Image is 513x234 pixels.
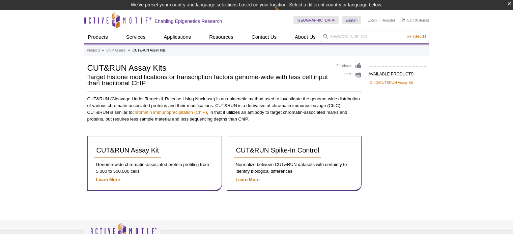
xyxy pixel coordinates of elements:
[320,31,429,42] input: Keyword, Cat. No.
[402,16,429,24] li: (0 items)
[402,18,414,23] a: Cart
[342,16,361,24] a: English
[337,62,362,70] a: Feedback
[155,18,222,24] h2: Enabling Epigenetics Research
[102,48,104,52] li: »
[368,18,377,23] a: Login
[87,47,100,54] a: Products
[379,16,380,24] li: |
[96,146,159,154] span: CUT&RUN Assay Kit
[236,146,319,154] span: CUT&RUN Spike-In Control
[291,31,320,43] a: About Us
[404,33,428,39] button: Search
[236,177,260,182] a: Learn More
[234,161,354,175] p: Normalize between CUT&RUN datasets with certainty to identify biological differences.
[133,110,207,115] a: chromatin immunoprecipitation (ChIP)
[248,31,281,43] a: Contact Us
[402,18,405,22] img: Your Cart
[96,177,120,182] a: Learn More
[94,161,215,175] p: Genome-wide chromatin-associated protein profiling from 5,000 to 500,000 cells.
[94,143,161,158] a: CUT&RUN Assay Kit
[87,62,330,72] h1: CUT&RUN Assay Kits
[160,31,195,43] a: Applications
[369,66,426,78] h2: AVAILABLE PRODUCTS
[87,96,362,123] p: CUT&RUN (Cleavage Under Targets & Release Using Nuclease) is an epigenetic method used to investi...
[234,143,321,158] a: CUT&RUN Spike-In Control
[133,48,166,52] li: CUT&RUN Assay Kits
[205,31,237,43] a: Resources
[381,18,395,23] a: Register
[87,74,330,86] h2: Target histone modifications or transcription factors genome-wide with less cell input than tradi...
[406,34,426,39] span: Search
[84,31,112,43] a: Products
[337,71,362,79] a: Print
[128,48,130,52] li: »
[293,16,339,24] a: [GEOGRAPHIC_DATA]
[106,47,125,54] a: ChIP Assays
[370,79,413,86] a: ChIC/CUT&RUN Assay Kit
[122,31,150,43] a: Services
[275,5,292,21] img: Change Here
